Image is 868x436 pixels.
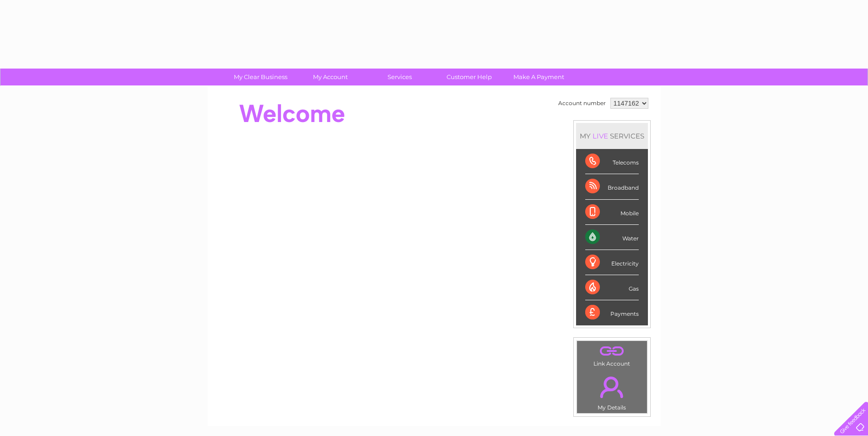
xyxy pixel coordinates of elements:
div: Payments [585,300,639,325]
a: Services [362,69,437,85]
div: Electricity [585,250,639,275]
td: My Details [577,369,647,414]
div: Gas [585,275,639,300]
div: Mobile [585,200,639,225]
a: . [579,343,645,359]
td: Link Account [577,340,647,369]
div: MY SERVICES [576,123,648,149]
a: Customer Help [431,69,507,85]
div: Water [585,225,639,250]
div: LIVE [591,132,610,140]
a: My Clear Business [223,69,298,85]
div: Telecoms [585,149,639,174]
a: . [579,371,645,403]
a: My Account [292,69,368,85]
td: Account number [556,96,608,111]
a: Make A Payment [501,69,577,85]
div: Broadband [585,174,639,199]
